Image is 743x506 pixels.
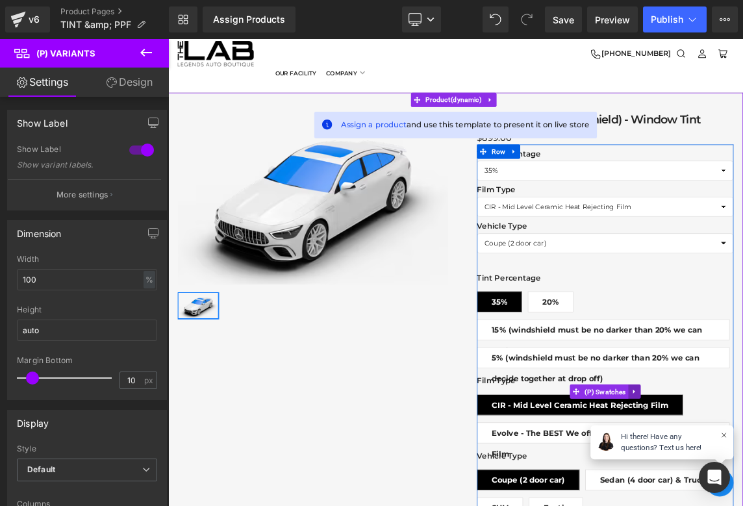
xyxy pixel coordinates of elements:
[236,111,326,123] span: Assign a product
[17,110,68,129] div: Show Label
[442,346,464,373] span: 35%
[578,13,687,27] a: [PHONE_NUMBER]
[629,472,646,492] a: Expand / Collapse
[699,462,730,493] div: Open Intercom Messenger
[17,144,116,158] div: Show Label
[8,179,161,210] button: More settings
[17,356,157,365] div: Margin Bottom
[57,189,108,201] p: More settings
[432,73,449,93] a: Expand / Collapse
[144,376,155,385] span: px
[17,221,62,239] div: Dimension
[60,19,131,30] span: TINT &amp; PPF
[592,13,687,25] span: [PHONE_NUMBER]
[17,160,114,170] div: Show variant labels.
[17,444,157,453] div: Style
[17,305,157,314] div: Height
[87,68,171,97] a: Design
[17,255,157,264] div: Width
[36,48,95,58] span: (P) Variants
[17,411,49,429] div: Display
[26,11,42,28] div: v6
[60,6,169,17] a: Product Pages
[146,36,203,57] a: Our Facility
[17,269,157,290] input: auto
[595,13,630,27] span: Preview
[349,73,432,93] span: Product
[213,14,285,25] div: Assign Products
[439,144,464,164] span: Row
[169,6,197,32] a: New Library
[687,6,716,34] button: Search
[553,13,574,27] span: Save
[651,14,683,25] span: Publish
[5,6,50,32] a: v6
[27,464,55,474] b: Default
[17,320,157,341] input: auto
[587,6,638,32] a: Preview
[236,110,576,125] span: and use this template to present it on live store
[566,472,629,492] span: (P) Swatches
[14,348,68,382] img: FULL Car (with windshield) - Window Tint
[712,6,738,32] button: More
[512,346,534,373] span: 20%
[216,36,269,57] a: Company
[144,271,155,288] div: %
[13,3,117,38] img: THE LAB: Legends Auto Boutique
[464,144,481,164] a: Expand / Collapse
[578,14,591,27] img: Call Us!
[514,6,540,32] button: Redo
[643,6,707,32] button: Publish
[483,6,509,32] button: Undo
